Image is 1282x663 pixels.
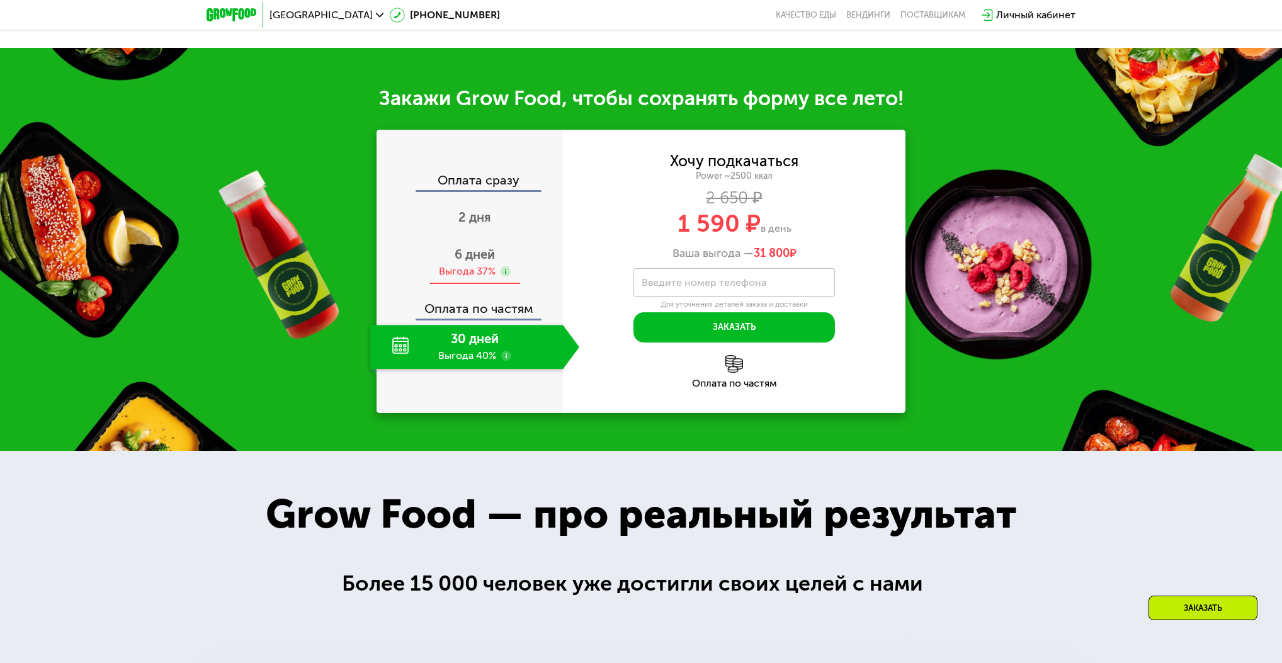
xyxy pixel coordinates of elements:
span: 6 дней [455,247,495,262]
div: Заказать [1149,596,1257,620]
div: Личный кабинет [996,8,1075,23]
div: Для уточнения деталей заказа и доставки [633,300,835,310]
span: 31 800 [754,246,790,260]
div: Ваша выгода — [563,247,905,261]
div: Power ~2500 ккал [563,171,905,182]
a: [PHONE_NUMBER] [390,8,500,23]
div: Хочу подкачаться [670,154,798,168]
div: 2 650 ₽ [563,191,905,205]
div: Оплата по частям [378,290,563,319]
a: Вендинги [846,10,890,20]
img: l6xcnZfty9opOoJh.png [725,355,743,373]
span: 1 590 ₽ [678,209,761,238]
div: Grow Food — про реальный результат [237,484,1045,545]
span: [GEOGRAPHIC_DATA] [269,10,373,20]
span: в день [761,222,791,234]
span: 2 дня [458,210,491,225]
div: Оплата по частям [563,378,905,388]
a: Качество еды [776,10,836,20]
div: Выгода 37% [439,264,496,278]
div: Более 15 000 человек уже достигли своих целей с нами [342,567,940,601]
label: Введите номер телефона [642,279,766,286]
div: поставщикам [900,10,965,20]
span: ₽ [754,247,797,261]
div: Оплата сразу [378,174,563,190]
button: Заказать [633,312,835,343]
